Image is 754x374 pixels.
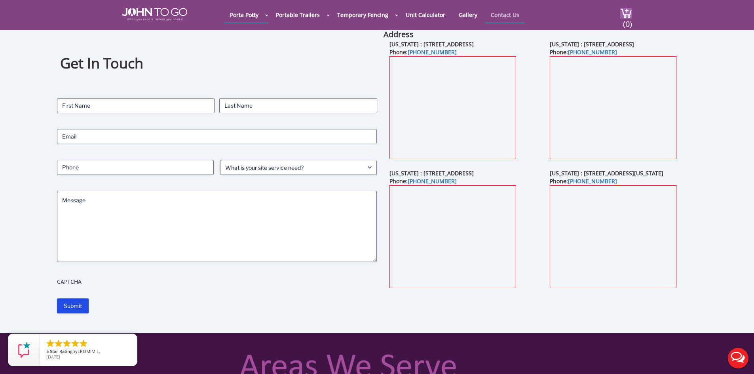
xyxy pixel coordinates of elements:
span: 5 [46,348,49,354]
b: [US_STATE] : [STREET_ADDRESS][US_STATE] [550,169,663,177]
li:  [54,339,63,348]
span: (0) [623,12,632,29]
a: Gallery [453,7,483,23]
a: [PHONE_NUMBER] [568,48,617,56]
b: Phone: [389,177,457,185]
a: Portable Trailers [270,7,326,23]
li:  [46,339,55,348]
a: [PHONE_NUMBER] [568,177,617,185]
b: Phone: [550,177,617,185]
a: [PHONE_NUMBER] [408,177,457,185]
b: [US_STATE] : [STREET_ADDRESS] [389,169,474,177]
a: Unit Calculator [400,7,451,23]
li:  [79,339,88,348]
a: [PHONE_NUMBER] [408,48,457,56]
b: Phone: [389,48,457,56]
h1: Get In Touch [60,54,374,73]
input: First Name [57,98,215,113]
a: Temporary Fencing [331,7,394,23]
img: Review Rating [16,342,32,358]
b: Address [384,29,414,40]
input: Email [57,129,377,144]
button: Live Chat [722,342,754,374]
input: Phone [57,160,214,175]
li:  [70,339,80,348]
input: Last Name [219,98,377,113]
label: CAPTCHA [57,278,377,286]
span: by [46,349,131,355]
a: Porta Potty [224,7,264,23]
img: cart a [620,8,632,19]
a: Contact Us [485,7,525,23]
b: [US_STATE] : [STREET_ADDRESS] [389,40,474,48]
img: JOHN to go [122,8,187,21]
span: Star Rating [50,348,72,354]
span: [DATE] [46,354,60,360]
b: [US_STATE] : [STREET_ADDRESS] [550,40,634,48]
input: Submit [57,298,89,313]
span: LROMIM L. [78,348,100,354]
b: Phone: [550,48,617,56]
li:  [62,339,72,348]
